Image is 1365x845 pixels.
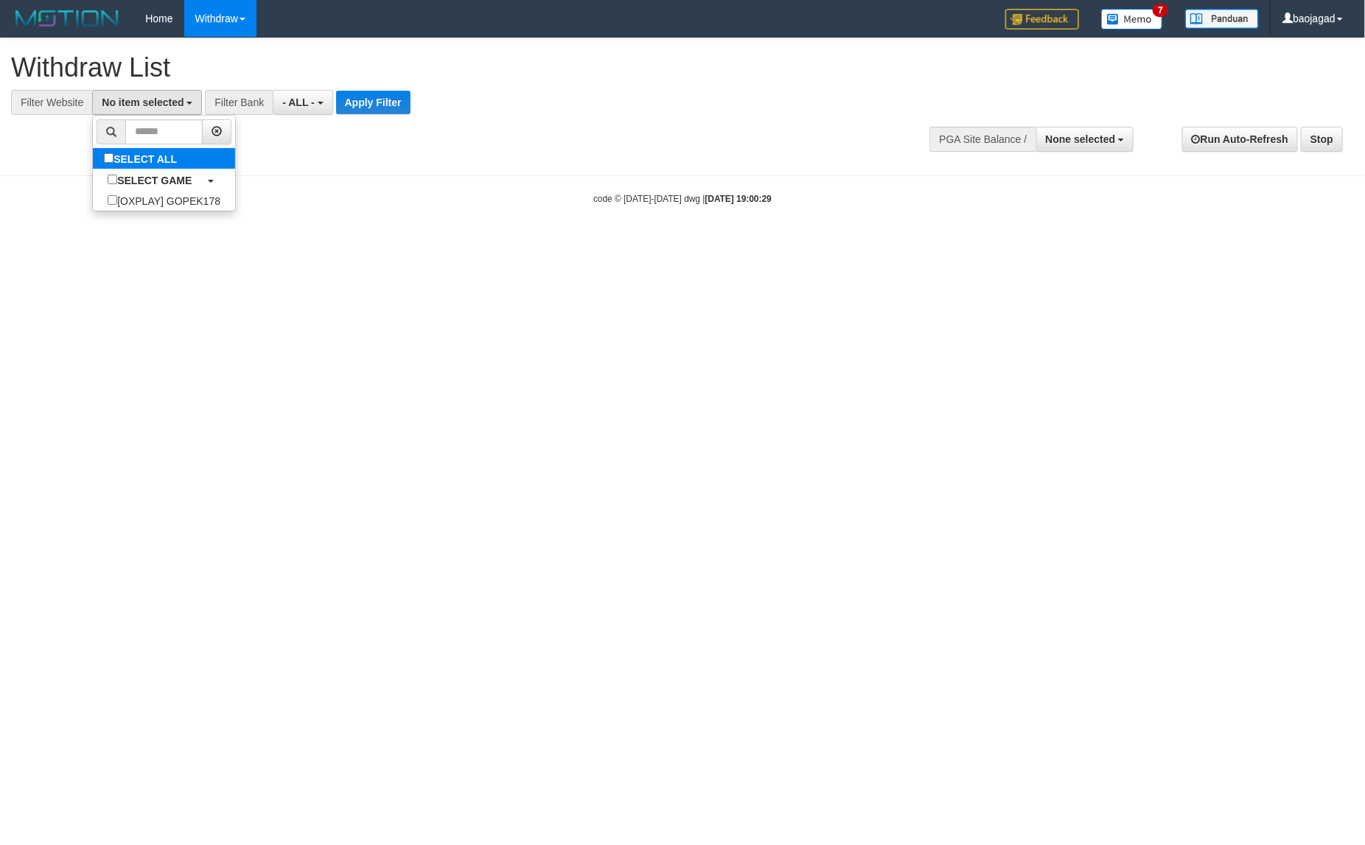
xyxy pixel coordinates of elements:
a: Run Auto-Refresh [1182,127,1298,152]
b: SELECT GAME [117,175,192,186]
input: [OXPLAY] GOPEK178 [108,195,117,205]
span: 7 [1153,4,1168,17]
img: panduan.png [1185,9,1259,29]
img: MOTION_logo.png [11,7,123,29]
img: Button%20Memo.svg [1101,9,1163,29]
button: Apply Filter [336,91,411,114]
a: Stop [1301,127,1343,152]
input: SELECT ALL [104,153,114,163]
button: - ALL - [273,90,332,115]
button: No item selected [92,90,202,115]
label: SELECT ALL [93,148,192,169]
small: code © [DATE]-[DATE] dwg | [593,194,772,204]
input: SELECT GAME [108,175,117,184]
label: [OXPLAY] GOPEK178 [93,190,235,211]
h1: Withdraw List [11,53,896,83]
div: Filter Website [11,90,92,115]
span: - ALL - [282,97,315,108]
a: SELECT GAME [93,169,235,190]
div: PGA Site Balance / [929,127,1036,152]
button: None selected [1036,127,1134,152]
span: None selected [1046,133,1116,145]
div: Filter Bank [205,90,273,115]
strong: [DATE] 19:00:29 [705,194,772,204]
span: No item selected [102,97,184,108]
img: Feedback.jpg [1005,9,1079,29]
